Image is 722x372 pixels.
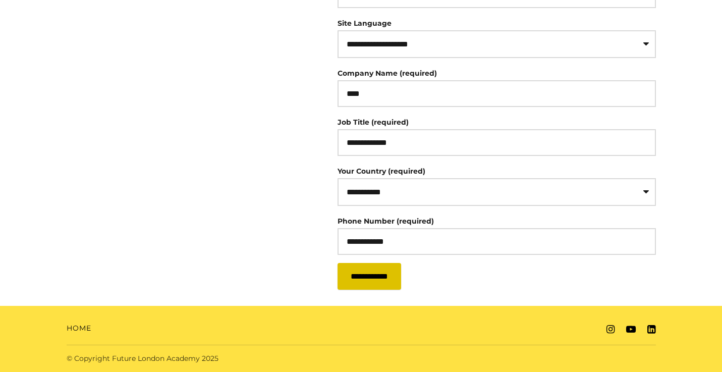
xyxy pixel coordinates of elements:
[338,19,392,28] label: Site Language
[338,214,434,228] label: Phone Number (required)
[338,115,409,129] label: Job Title (required)
[59,353,361,364] div: © Copyright Future London Academy 2025
[67,323,91,334] a: Home
[338,167,425,176] label: Your Country (required)
[338,66,437,80] label: Company Name (required)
